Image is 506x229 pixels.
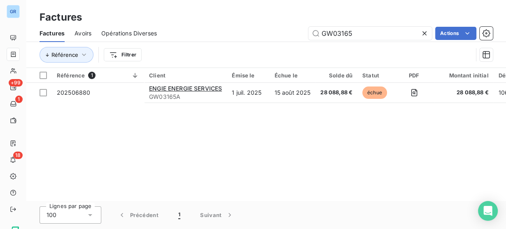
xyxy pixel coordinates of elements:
[227,83,269,103] td: 1 juil. 2025
[320,89,352,97] span: 28 088,88 €
[362,86,387,99] span: échue
[57,89,90,96] span: 202506880
[88,72,96,79] span: 1
[399,72,429,79] div: PDF
[57,72,85,79] span: Référence
[149,93,222,101] span: GW03165A
[149,72,222,79] div: Client
[439,72,488,79] div: Montant initial
[47,211,56,219] span: 100
[190,206,244,224] button: Suivant
[320,72,352,79] div: Solde dû
[108,206,168,224] button: Précédent
[7,5,20,18] div: GR
[168,206,190,224] button: 1
[40,10,82,25] h3: Factures
[275,72,311,79] div: Échue le
[232,72,264,79] div: Émise le
[51,51,78,58] span: Référence
[149,85,222,92] span: ENGIE ENERGIE SERVICES
[435,27,476,40] button: Actions
[40,29,65,37] span: Factures
[270,83,316,103] td: 15 août 2025
[40,47,93,63] button: Référence
[75,29,91,37] span: Avoirs
[362,72,389,79] div: Statut
[439,89,488,97] span: 28 088,88 €
[104,48,142,61] button: Filtrer
[13,152,23,159] span: 18
[178,211,180,219] span: 1
[15,96,23,103] span: 1
[101,29,157,37] span: Opérations Diverses
[308,27,432,40] input: Rechercher
[478,201,498,221] div: Open Intercom Messenger
[9,79,23,86] span: +99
